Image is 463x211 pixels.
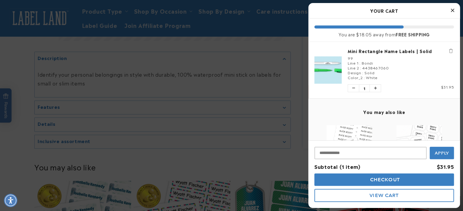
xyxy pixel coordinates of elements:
[362,65,389,70] span: 4438467060
[364,75,365,80] span: :
[362,60,373,65] span: Bondi
[348,75,363,80] span: Color_2
[348,65,359,70] span: Line 2
[348,55,454,60] div: 99
[348,60,359,65] span: Line 1
[430,147,454,159] button: Apply
[314,6,454,15] h2: Your Cart
[360,65,361,70] span: :
[396,31,430,37] b: FREE SHIPPING
[359,85,370,92] span: 1
[348,85,359,92] button: Decrease quantity of Mini Rectangle Name Labels | Solid
[441,84,454,89] span: $31.95
[396,125,442,171] img: View Stick N' Wear Stikins® Labels
[314,42,454,98] li: product
[314,56,342,84] img: Mini Rectangle Name Labels | Solid - Label Land
[314,173,454,186] button: Checkout
[4,194,17,207] div: Accessibility Menu
[348,70,361,75] span: Design
[369,177,400,183] span: Checkout
[19,34,76,45] button: What size are these labels?
[314,109,454,115] h4: You may also like
[314,189,454,202] button: View Cart
[437,162,454,171] div: $31.95
[448,48,454,54] button: Remove Mini Rectangle Name Labels | Solid
[370,193,399,198] span: View Cart
[348,48,454,54] a: Mini Rectangle Name Labels | Solid
[362,70,363,75] span: :
[5,162,77,181] iframe: Sign Up via Text for Offers
[314,147,427,159] input: Input Discount
[435,150,449,156] span: Apply
[314,163,360,170] span: Subtotal (1 item)
[370,85,381,92] button: Increase quantity of Mini Rectangle Name Labels | Solid
[8,17,76,28] button: Are these labels dishwasher safe?
[448,6,457,15] button: Close Cart
[314,32,454,37] div: You are $18.05 away from
[366,75,378,80] span: White
[364,70,374,75] span: Solid
[360,60,361,65] span: :
[326,125,372,171] img: Iron-On Labels - Label Land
